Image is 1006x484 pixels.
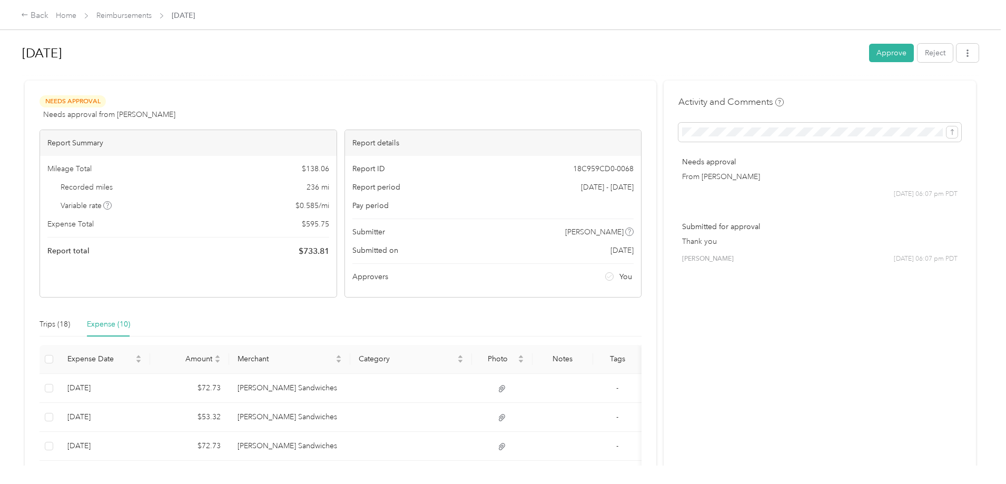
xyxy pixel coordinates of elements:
[67,354,133,363] span: Expense Date
[593,374,642,403] td: -
[307,182,329,193] span: 236 mi
[135,358,142,364] span: caret-down
[352,245,398,256] span: Submitted on
[869,44,914,62] button: Approve
[96,11,152,20] a: Reimbursements
[457,353,463,360] span: caret-up
[238,354,334,363] span: Merchant
[150,374,229,403] td: $72.73
[480,354,516,363] span: Photo
[43,109,175,120] span: Needs approval from [PERSON_NAME]
[150,345,229,374] th: Amount
[214,358,221,364] span: caret-down
[159,354,212,363] span: Amount
[47,163,92,174] span: Mileage Total
[682,221,958,232] p: Submitted for approval
[87,319,130,330] div: Expense (10)
[229,432,351,461] td: Duc Huong Sandwiches
[40,130,337,156] div: Report Summary
[22,41,862,66] h1: September 2025
[40,95,106,107] span: Needs Approval
[593,403,642,432] td: -
[59,374,150,403] td: 9-26-2025
[682,171,958,182] p: From [PERSON_NAME]
[345,130,642,156] div: Report details
[59,403,150,432] td: 9-25-2025
[616,412,618,421] span: -
[518,353,524,360] span: caret-up
[40,319,70,330] div: Trips (18)
[678,95,784,108] h4: Activity and Comments
[172,10,195,21] span: [DATE]
[472,345,532,374] th: Photo
[336,353,342,360] span: caret-up
[352,163,385,174] span: Report ID
[616,441,618,450] span: -
[894,190,958,199] span: [DATE] 06:07 pm PDT
[299,245,329,258] span: $ 733.81
[59,432,150,461] td: 9-19-2025
[352,200,389,211] span: Pay period
[150,403,229,432] td: $53.32
[359,354,455,363] span: Category
[682,236,958,247] p: Thank you
[918,44,953,62] button: Reject
[947,425,1006,484] iframe: Everlance-gr Chat Button Frame
[581,182,634,193] span: [DATE] - [DATE]
[336,358,342,364] span: caret-down
[229,374,351,403] td: Duc Huong Sandwiches
[61,182,113,193] span: Recorded miles
[47,245,90,256] span: Report total
[229,345,351,374] th: Merchant
[56,11,76,20] a: Home
[532,345,593,374] th: Notes
[894,254,958,264] span: [DATE] 06:07 pm PDT
[150,432,229,461] td: $72.73
[352,271,388,282] span: Approvers
[573,163,634,174] span: 18C959CD0-0068
[682,254,734,264] span: [PERSON_NAME]
[518,358,524,364] span: caret-down
[61,200,112,211] span: Variable rate
[229,403,351,432] td: Duc Huong Sandwiches
[610,245,634,256] span: [DATE]
[601,354,633,363] div: Tags
[295,200,329,211] span: $ 0.585 / mi
[616,383,618,392] span: -
[457,358,463,364] span: caret-down
[47,219,94,230] span: Expense Total
[59,345,150,374] th: Expense Date
[593,432,642,461] td: -
[302,219,329,230] span: $ 595.75
[302,163,329,174] span: $ 138.06
[565,226,624,238] span: [PERSON_NAME]
[619,271,632,282] span: You
[21,9,48,22] div: Back
[352,226,385,238] span: Submitter
[350,345,472,374] th: Category
[352,182,400,193] span: Report period
[214,353,221,360] span: caret-up
[135,353,142,360] span: caret-up
[682,156,958,167] p: Needs approval
[593,345,642,374] th: Tags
